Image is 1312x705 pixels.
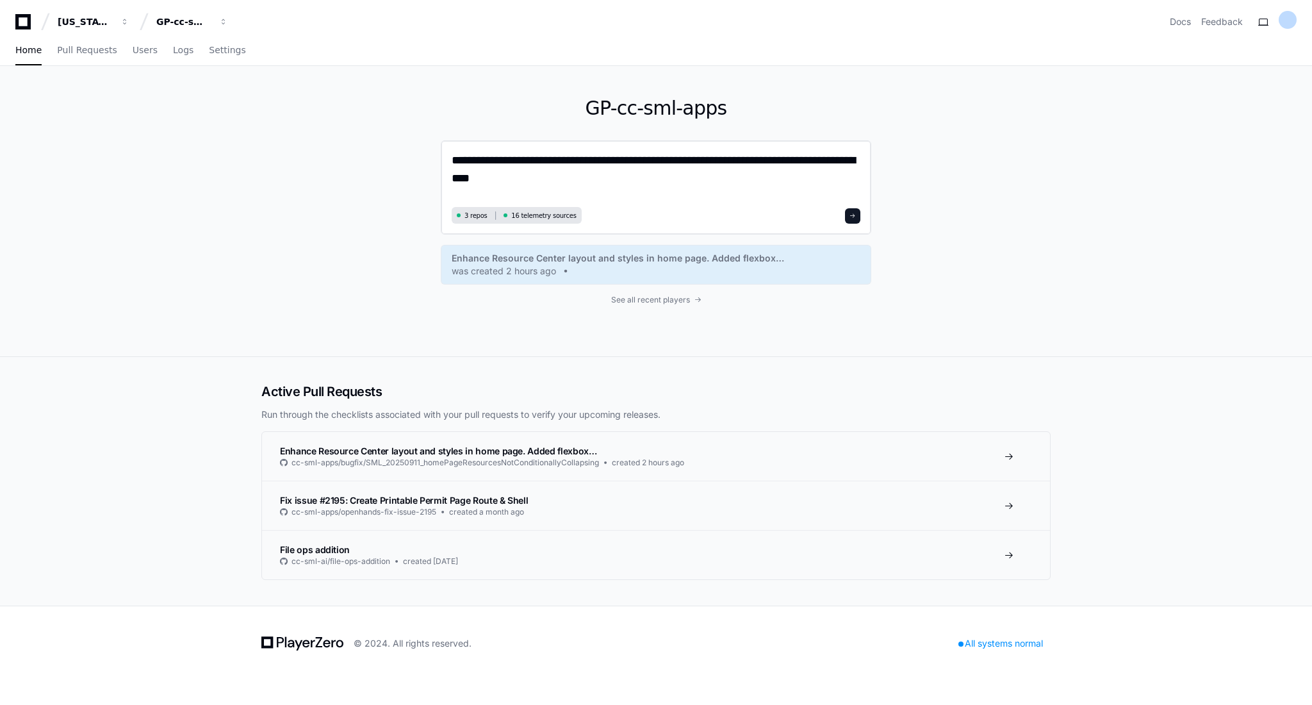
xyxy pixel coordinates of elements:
[57,46,117,54] span: Pull Requests
[291,556,390,567] span: cc-sml-ai/file-ops-addition
[133,36,158,65] a: Users
[452,252,860,278] a: Enhance Resource Center layout and styles in home page. Added flexbox…was created 2 hours ago
[291,507,436,517] span: cc-sml-apps/openhands-fix-issue-2195
[173,36,193,65] a: Logs
[511,211,576,220] span: 16 telemetry sources
[156,15,211,28] div: GP-cc-sml-apps
[209,36,245,65] a: Settings
[262,481,1050,530] a: Fix issue #2195: Create Printable Permit Page Route & Shellcc-sml-apps/openhands-fix-issue-2195cr...
[291,458,599,468] span: cc-sml-apps/bugfix/SML_20250911_homePageResourcesNotConditionallyCollapsing
[15,36,42,65] a: Home
[280,445,597,456] span: Enhance Resource Center layout and styles in home page. Added flexbox…
[1201,15,1243,28] button: Feedback
[133,46,158,54] span: Users
[449,507,524,517] span: created a month ago
[261,383,1051,401] h2: Active Pull Requests
[209,46,245,54] span: Settings
[262,530,1050,579] a: File ops additioncc-sml-ai/file-ops-additioncreated [DATE]
[58,15,113,28] div: [US_STATE] Pacific
[15,46,42,54] span: Home
[261,408,1051,421] p: Run through the checklists associated with your pull requests to verify your upcoming releases.
[53,10,135,33] button: [US_STATE] Pacific
[464,211,488,220] span: 3 repos
[280,544,350,555] span: File ops addition
[173,46,193,54] span: Logs
[354,637,471,650] div: © 2024. All rights reserved.
[951,634,1051,652] div: All systems normal
[452,252,784,265] span: Enhance Resource Center layout and styles in home page. Added flexbox…
[262,432,1050,481] a: Enhance Resource Center layout and styles in home page. Added flexbox…cc-sml-apps/bugfix/SML_2025...
[403,556,458,567] span: created [DATE]
[452,265,556,278] span: was created 2 hours ago
[611,295,690,305] span: See all recent players
[612,458,684,468] span: created 2 hours ago
[280,495,528,506] span: Fix issue #2195: Create Printable Permit Page Route & Shell
[441,295,871,305] a: See all recent players
[441,97,871,120] h1: GP-cc-sml-apps
[57,36,117,65] a: Pull Requests
[1170,15,1191,28] a: Docs
[151,10,233,33] button: GP-cc-sml-apps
